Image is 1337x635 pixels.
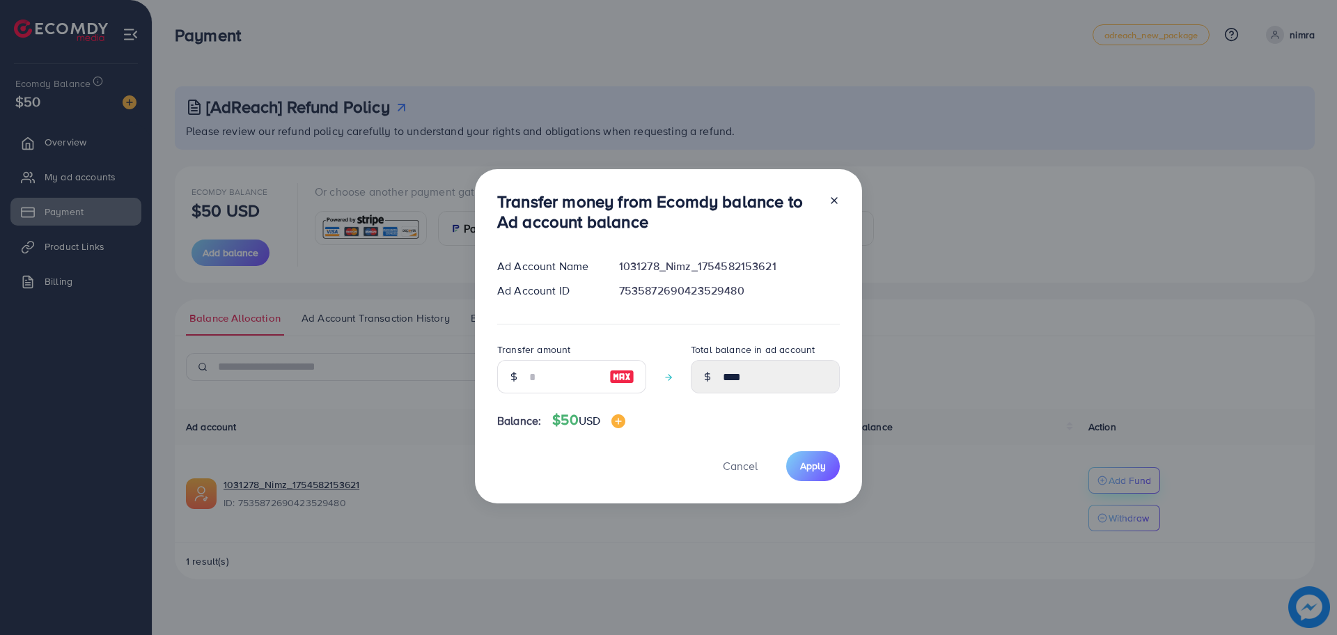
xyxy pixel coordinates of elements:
span: Cancel [723,458,758,473]
label: Transfer amount [497,343,570,356]
h4: $50 [552,411,625,429]
span: USD [579,413,600,428]
img: image [611,414,625,428]
div: 1031278_Nimz_1754582153621 [608,258,851,274]
div: Ad Account ID [486,283,608,299]
img: image [609,368,634,385]
button: Cancel [705,451,775,481]
h3: Transfer money from Ecomdy balance to Ad account balance [497,191,818,232]
button: Apply [786,451,840,481]
div: Ad Account Name [486,258,608,274]
span: Apply [800,459,826,473]
span: Balance: [497,413,541,429]
div: 7535872690423529480 [608,283,851,299]
label: Total balance in ad account [691,343,815,356]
